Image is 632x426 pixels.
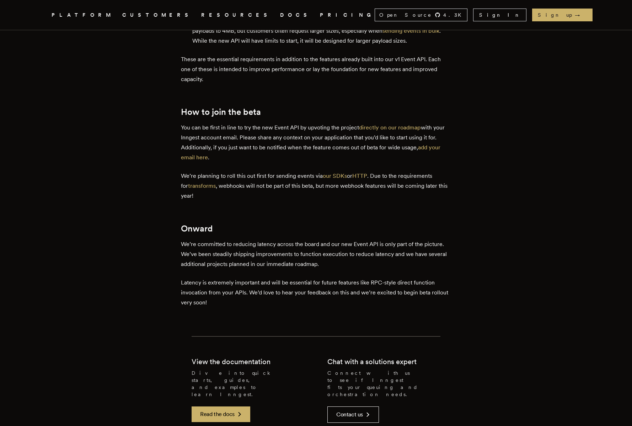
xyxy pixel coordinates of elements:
[532,9,593,21] a: Sign up
[181,239,451,269] p: We’re committed to reducing latency across the board and our new Event API is only part of the pi...
[181,54,451,84] p: These are the essential requirements in addition to the features already built into our v1 Event ...
[181,107,451,117] h2: How to join the beta
[190,16,451,46] li: . We currently limit the size of payloads to 4MB, but customers often request larger sizes, espec...
[201,11,272,20] button: RESOURCES
[192,369,305,398] p: Dive into quick starts, guides, and examples to learn Inngest.
[280,11,311,20] a: DOCS
[473,9,526,21] a: Sign In
[192,357,271,367] h2: View the documentation
[181,144,440,161] a: add your email here
[52,11,114,20] button: PLATFORM
[181,224,451,234] h2: Onward
[575,11,587,18] span: →
[181,123,451,163] p: You can be first in line to try the new Event API by upvoting the project with your Inngest accou...
[192,406,250,422] a: Read the docs
[327,357,417,367] h2: Chat with a solutions expert
[382,27,439,34] a: sending events in bulk
[327,406,379,423] a: Contact us
[352,172,367,179] a: HTTP
[323,172,347,179] a: our SDKs
[320,11,375,20] a: PRICING
[122,11,193,20] a: CUSTOMERS
[181,171,451,201] p: We’re planning to roll this out first for sending events via or . Due to the requirements for , w...
[379,11,432,18] span: Open Source
[359,124,421,131] a: directly on our roadmap
[327,369,440,398] p: Connect with us to see if Inngest fits your queuing and orchestration needs.
[188,182,216,189] a: transforms
[181,278,451,308] p: Latency is extremely important and will be essential for future features like RPC-style direct fu...
[443,11,466,18] span: 4.3 K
